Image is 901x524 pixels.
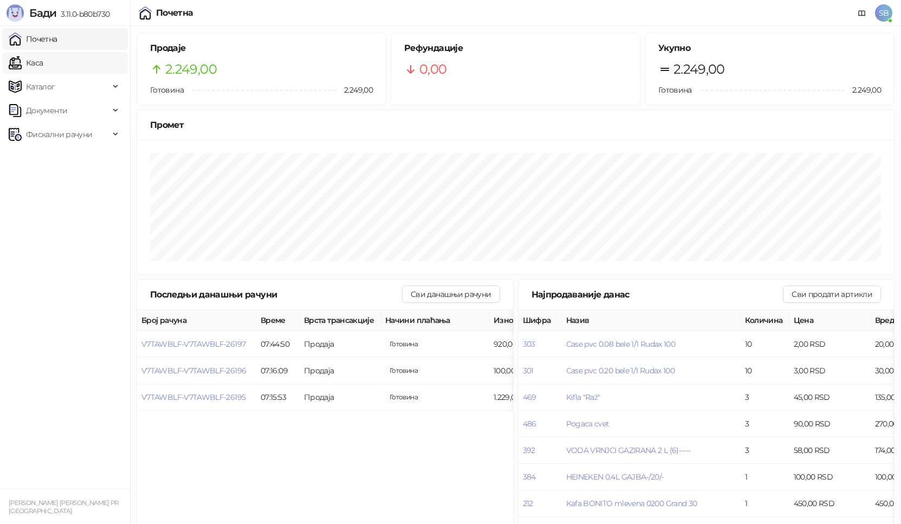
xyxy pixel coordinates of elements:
[29,7,56,20] span: Бади
[402,286,500,303] button: Сви данашњи рачуни
[336,84,373,96] span: 2.249,00
[566,392,600,402] button: Kifla "Raž"
[566,419,610,429] button: Pogaca cvet
[789,358,871,384] td: 3,00 RSD
[26,100,67,121] span: Документи
[523,366,534,376] button: 301
[256,331,300,358] td: 07:44:50
[566,366,675,376] button: Case pvc 0.20 bele 1/1 Rudax 100
[300,331,381,358] td: Продаја
[741,384,789,411] td: 3
[141,339,245,349] button: V7TAWBLF-V7TAWBLF-26197
[256,384,300,411] td: 07:15:53
[385,365,422,377] span: 100,00
[741,490,789,517] td: 1
[783,286,881,303] button: Сви продати артикли
[156,9,193,17] div: Почетна
[789,437,871,464] td: 58,00 RSD
[489,384,571,411] td: 1.229,00 RSD
[658,42,881,55] h5: Укупно
[56,9,109,19] span: 3.11.0-b80b730
[523,392,536,402] button: 469
[381,310,489,331] th: Начини плаћања
[150,118,881,132] div: Промет
[518,310,562,331] th: Шифра
[523,445,535,455] button: 392
[523,499,533,508] button: 212
[566,472,664,482] button: HEINEKEN 0.4L GAJBA-/20/-
[9,52,43,74] a: Каса
[26,124,92,145] span: Фискални рачуни
[562,310,741,331] th: Назив
[150,288,402,301] div: Последњи данашњи рачуни
[789,464,871,490] td: 100,00 RSD
[566,499,697,508] button: Kafa BONITO mlevena 0200 Grand 30
[9,28,57,50] a: Почетна
[566,339,676,349] button: Case pvc 0.08 bele 1/1 Rudax 100
[658,85,692,95] span: Готовина
[741,437,789,464] td: 3
[300,384,381,411] td: Продаја
[845,84,881,96] span: 2.249,00
[404,42,627,55] h5: Рефундације
[566,445,691,455] button: VODA VRNJCI GAZIRANA 2 L (6)-----
[789,490,871,517] td: 450,00 RSD
[789,310,871,331] th: Цена
[489,331,571,358] td: 920,00 RSD
[256,358,300,384] td: 07:16:09
[7,4,24,22] img: Logo
[741,310,789,331] th: Количина
[523,472,536,482] button: 384
[385,338,422,350] span: 920,00
[789,384,871,411] td: 45,00 RSD
[141,392,245,402] button: V7TAWBLF-V7TAWBLF-26195
[741,464,789,490] td: 1
[489,310,571,331] th: Износ
[741,411,789,437] td: 3
[875,4,892,22] span: SB
[9,499,119,515] small: [PERSON_NAME] [PERSON_NAME] PR [GEOGRAPHIC_DATA]
[141,366,246,376] button: V7TAWBLF-V7TAWBLF-26196
[489,358,571,384] td: 100,00 RSD
[789,411,871,437] td: 90,00 RSD
[137,310,256,331] th: Број рачуна
[741,358,789,384] td: 10
[26,76,55,98] span: Каталог
[789,331,871,358] td: 2,00 RSD
[741,331,789,358] td: 10
[853,4,871,22] a: Документација
[531,288,783,301] div: Најпродаваније данас
[419,59,446,80] span: 0,00
[150,85,184,95] span: Готовина
[300,310,381,331] th: Врста трансакције
[523,419,536,429] button: 486
[256,310,300,331] th: Време
[165,59,217,80] span: 2.249,00
[673,59,725,80] span: 2.249,00
[300,358,381,384] td: Продаја
[150,42,373,55] h5: Продаје
[523,339,535,349] button: 303
[385,391,422,403] span: 1.229,00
